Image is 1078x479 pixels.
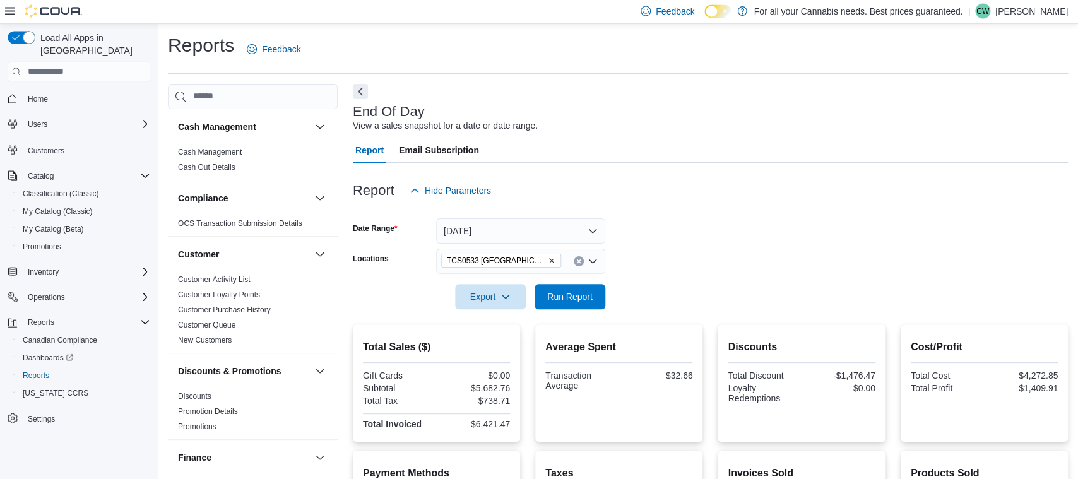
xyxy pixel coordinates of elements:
[28,292,65,302] span: Operations
[441,254,561,268] span: TCS0533 Richmond
[23,143,69,158] a: Customers
[23,315,150,330] span: Reports
[23,388,88,398] span: [US_STATE] CCRS
[13,349,155,367] a: Dashboards
[18,186,150,201] span: Classification (Classic)
[178,249,310,261] button: Customer
[728,371,799,381] div: Total Discount
[3,263,155,281] button: Inventory
[363,371,434,381] div: Gift Cards
[355,138,384,163] span: Report
[178,148,242,158] span: Cash Management
[13,367,155,384] button: Reports
[178,121,310,134] button: Cash Management
[13,238,155,256] button: Promotions
[656,5,694,18] span: Feedback
[588,257,598,267] button: Open list of options
[178,408,238,417] a: Promotion Details
[23,169,59,184] button: Catalog
[178,219,302,229] span: OCS Transaction Submission Details
[986,371,1058,381] div: $4,272.85
[447,255,545,268] span: TCS0533 [GEOGRAPHIC_DATA]
[178,423,216,432] a: Promotions
[439,396,510,406] div: $738.71
[3,167,155,185] button: Catalog
[178,220,302,228] a: OCS Transaction Submission Details
[995,4,1068,19] p: [PERSON_NAME]
[18,350,150,365] span: Dashboards
[178,365,310,378] button: Discounts & Promotions
[28,267,59,277] span: Inventory
[18,222,89,237] a: My Catalog (Beta)
[18,333,102,348] a: Canadian Compliance
[23,335,97,345] span: Canadian Compliance
[18,386,93,401] a: [US_STATE] CCRS
[439,420,510,430] div: $6,421.47
[804,371,875,381] div: -$1,476.47
[178,249,219,261] h3: Customer
[23,142,150,158] span: Customers
[178,192,228,205] h3: Compliance
[178,336,232,346] span: New Customers
[976,4,989,19] span: CW
[728,384,799,404] div: Loyalty Redemptions
[178,452,211,464] h3: Finance
[178,305,271,316] span: Customer Purchase History
[463,285,518,310] span: Export
[18,239,66,254] a: Promotions
[986,384,1058,394] div: $1,409.91
[312,364,328,379] button: Discounts & Promotions
[353,224,398,234] label: Date Range
[168,33,234,59] h1: Reports
[23,353,73,363] span: Dashboards
[312,451,328,466] button: Finance
[178,163,235,172] a: Cash Out Details
[911,384,982,394] div: Total Profit
[439,384,510,394] div: $5,682.76
[28,94,48,104] span: Home
[28,119,47,129] span: Users
[23,264,150,280] span: Inventory
[399,138,479,163] span: Email Subscription
[18,350,78,365] a: Dashboards
[23,242,61,252] span: Promotions
[23,290,70,305] button: Operations
[18,222,150,237] span: My Catalog (Beta)
[168,216,338,237] div: Compliance
[178,392,211,402] span: Discounts
[754,4,962,19] p: For all your Cannabis needs. Best prices guaranteed.
[18,204,98,219] a: My Catalog (Classic)
[23,117,150,132] span: Users
[353,85,368,100] button: Next
[23,315,59,330] button: Reports
[178,121,256,134] h3: Cash Management
[18,368,54,383] a: Reports
[23,411,150,427] span: Settings
[3,115,155,133] button: Users
[911,340,1058,355] h2: Cost/Profit
[363,396,434,406] div: Total Tax
[312,191,328,206] button: Compliance
[168,389,338,440] div: Discounts & Promotions
[178,291,260,300] a: Customer Loyalty Points
[178,321,235,330] a: Customer Queue
[545,340,692,355] h2: Average Spent
[23,91,150,107] span: Home
[178,321,235,331] span: Customer Queue
[363,420,422,430] strong: Total Invoiced
[13,384,155,402] button: [US_STATE] CCRS
[13,203,155,220] button: My Catalog (Classic)
[535,285,605,310] button: Run Report
[975,4,990,19] div: Chris Wood
[804,384,875,394] div: $0.00
[178,393,211,401] a: Discounts
[3,314,155,331] button: Reports
[178,336,232,345] a: New Customers
[23,411,60,427] a: Settings
[28,317,54,328] span: Reports
[28,171,54,181] span: Catalog
[312,120,328,135] button: Cash Management
[178,148,242,157] a: Cash Management
[28,146,64,156] span: Customers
